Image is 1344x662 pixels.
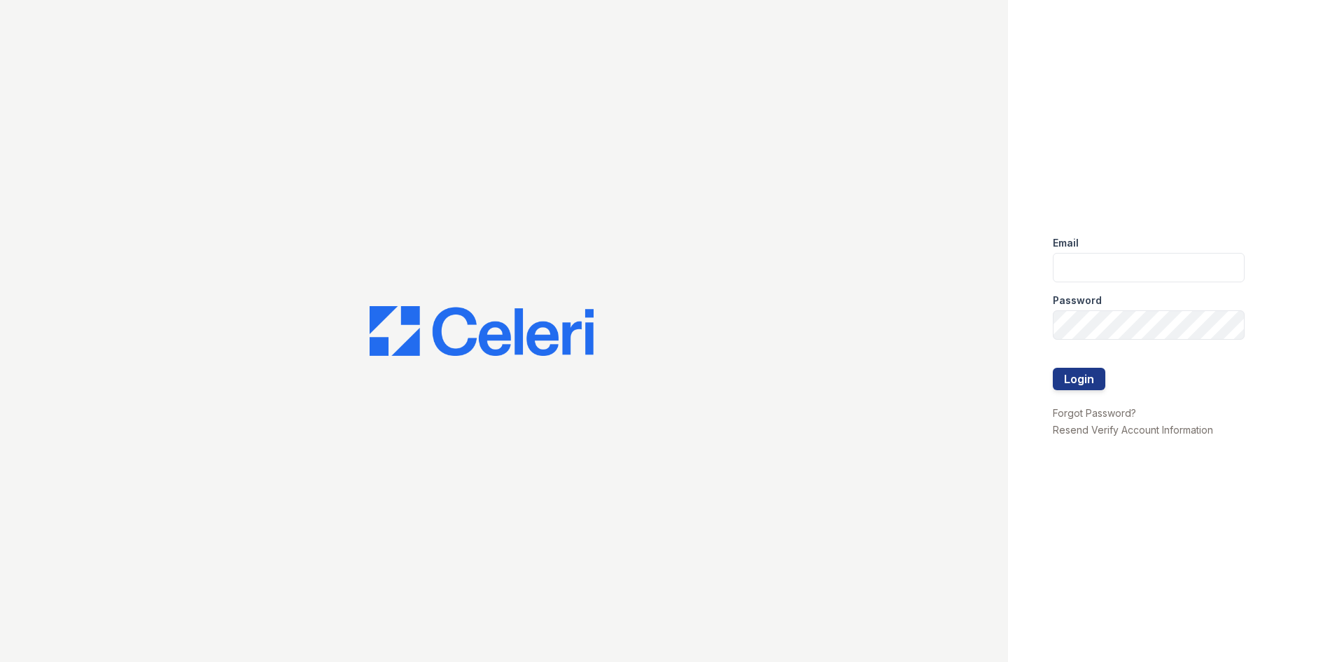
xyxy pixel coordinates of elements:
[370,306,594,357] img: CE_Logo_Blue-a8612792a0a2168367f1c8372b55b34899dd931a85d93a1a3d3e32e68fde9ad4.png
[1053,294,1102,308] label: Password
[1053,236,1079,250] label: Email
[1053,368,1105,390] button: Login
[1053,407,1136,419] a: Forgot Password?
[1053,424,1213,436] a: Resend Verify Account Information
